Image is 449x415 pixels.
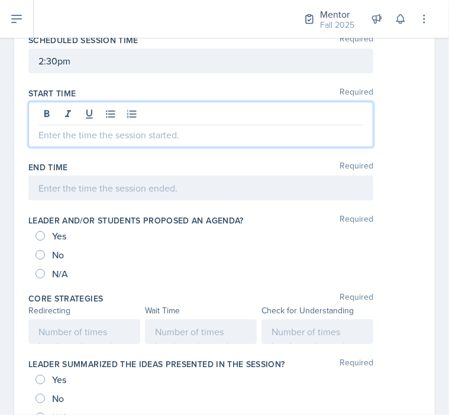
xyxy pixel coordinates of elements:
[52,230,66,242] span: Yes
[28,358,285,370] label: Leader summarized the ideas presented in the session?
[28,34,138,46] label: Scheduled session time
[28,215,244,226] label: Leader and/or students proposed an agenda?
[320,7,354,21] div: Mentor
[340,293,373,304] span: Required
[28,87,76,99] label: Start Time
[340,215,373,226] span: Required
[28,293,103,304] label: Core Strategies
[320,19,354,31] div: Fall 2025
[28,161,68,173] label: End Time
[52,268,68,280] span: N/A
[340,358,373,370] span: Required
[340,161,373,173] span: Required
[28,304,140,317] div: Redirecting
[145,304,257,317] div: Wait Time
[52,393,64,404] span: No
[340,87,373,99] span: Required
[52,374,66,385] span: Yes
[261,304,373,317] div: Check for Understanding
[52,249,64,261] span: No
[340,34,373,46] span: Required
[38,54,363,68] p: 2:30pm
